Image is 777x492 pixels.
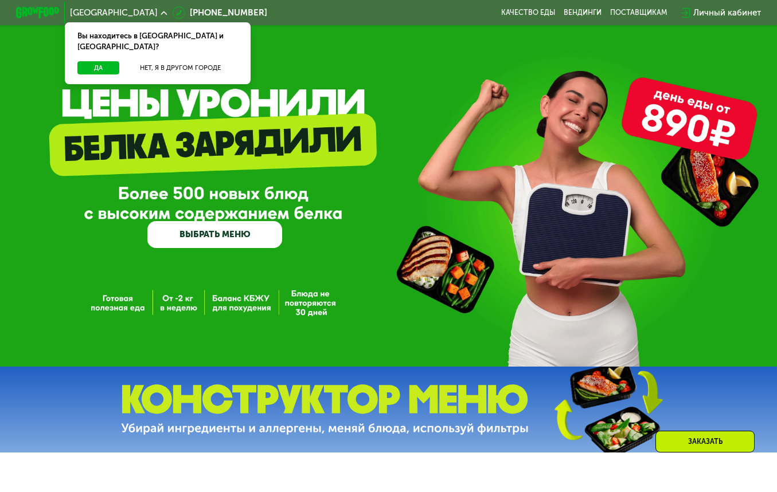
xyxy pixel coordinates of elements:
a: Вендинги [564,9,602,17]
div: Вы находитесь в [GEOGRAPHIC_DATA] и [GEOGRAPHIC_DATA]? [65,22,251,61]
span: [GEOGRAPHIC_DATA] [70,9,158,17]
a: [PHONE_NUMBER] [173,6,267,19]
button: Да [77,61,119,74]
a: ВЫБРАТЬ МЕНЮ [147,221,282,248]
button: Нет, я в другом городе [124,61,237,74]
a: Качество еды [501,9,555,17]
div: Заказать [655,431,755,452]
div: Личный кабинет [693,6,761,19]
div: поставщикам [610,9,667,17]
